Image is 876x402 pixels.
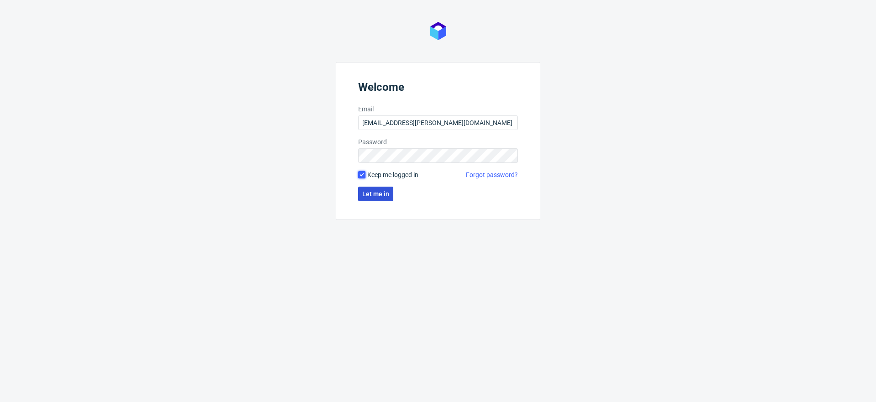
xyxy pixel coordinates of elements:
[466,170,518,179] a: Forgot password?
[358,137,518,146] label: Password
[362,191,389,197] span: Let me in
[358,104,518,114] label: Email
[358,81,518,97] header: Welcome
[367,170,418,179] span: Keep me logged in
[358,115,518,130] input: you@youremail.com
[358,187,393,201] button: Let me in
